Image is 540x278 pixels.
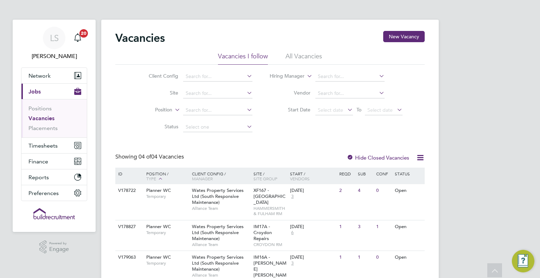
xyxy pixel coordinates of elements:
button: Finance [21,154,87,169]
button: Engage Resource Center [512,250,534,272]
span: Jobs [28,88,41,95]
span: Temporary [146,230,188,235]
div: Conf [374,168,393,180]
span: Network [28,72,51,79]
div: 1 [337,251,356,264]
span: Type [146,176,156,181]
span: Temporary [146,260,188,266]
div: Open [393,251,424,264]
div: Sub [356,168,374,180]
span: Powered by [49,240,69,246]
label: Status [138,123,178,130]
span: Site Group [253,176,277,181]
div: Client Config / [190,168,252,185]
label: Client Config [138,73,178,79]
span: Alliance Team [192,242,250,247]
label: Hide Closed Vacancies [347,154,409,161]
span: 6 [290,230,295,236]
div: [DATE] [290,224,336,230]
div: V178722 [116,184,141,197]
span: HAMMERSMITH & FULHAM RM [253,206,287,216]
div: 4 [356,184,374,197]
span: Select date [367,107,393,113]
button: Preferences [21,185,87,201]
a: Vacancies [28,115,54,122]
span: Temporary [146,194,188,199]
input: Search for... [315,89,385,98]
span: LS [50,33,59,43]
div: Open [393,220,424,233]
span: Reports [28,174,49,181]
div: Reqd [337,168,356,180]
span: CROYDON RM [253,242,287,247]
div: Position / [141,168,190,185]
span: Planner WC [146,224,171,229]
span: 04 of [139,153,151,160]
div: [DATE] [290,254,336,260]
a: Go to home page [21,208,87,219]
span: Engage [49,246,69,252]
img: buildrec-logo-retina.png [33,208,75,219]
li: Vacancies I follow [218,52,268,65]
label: Hiring Manager [264,73,304,80]
a: Powered byEngage [39,240,69,254]
div: Jobs [21,99,87,137]
span: Manager [192,176,213,181]
span: Planner WC [146,254,171,260]
h2: Vacancies [115,31,165,45]
div: 1 [374,220,393,233]
span: To [354,105,364,114]
span: 20 [79,29,88,38]
span: Select date [318,107,343,113]
button: New Vacancy [383,31,425,42]
a: Placements [28,125,58,131]
button: Jobs [21,84,87,99]
div: Open [393,184,424,197]
label: Position [132,106,172,114]
div: [DATE] [290,188,336,194]
span: Wates Property Services Ltd (South Responsive Maintenance) [192,187,244,205]
input: Search for... [183,72,252,82]
label: Site [138,90,178,96]
div: Start / [288,168,337,185]
span: 3 [290,260,295,266]
button: Reports [21,169,87,185]
input: Search for... [315,72,385,82]
span: Finance [28,158,48,165]
div: V179063 [116,251,141,264]
input: Search for... [183,89,252,98]
input: Search for... [183,105,252,115]
div: 3 [356,220,374,233]
li: All Vacancies [285,52,322,65]
button: Network [21,68,87,83]
span: Timesheets [28,142,58,149]
input: Select one [183,122,252,132]
span: Leah Seber [21,52,87,60]
button: Timesheets [21,138,87,153]
span: XF167 - [GEOGRAPHIC_DATA] [253,187,285,205]
span: Wates Property Services Ltd (South Responsive Maintenance) [192,224,244,241]
a: 20 [71,27,85,49]
span: IM17A - Croydon Repairs [253,224,272,241]
div: ID [116,168,141,180]
span: 04 Vacancies [139,153,184,160]
label: Start Date [270,106,310,113]
span: Wates Property Services Ltd (South Responsive Maintenance) [192,254,244,272]
nav: Main navigation [13,20,96,232]
div: Showing [115,153,185,161]
span: Alliance Team [192,206,250,211]
div: 1 [337,220,356,233]
span: Planner WC [146,187,171,193]
div: 0 [374,184,393,197]
span: Vendors [290,176,310,181]
label: Vendor [270,90,310,96]
span: Preferences [28,190,59,196]
div: 1 [356,251,374,264]
div: 2 [337,184,356,197]
span: 3 [290,194,295,200]
a: Positions [28,105,52,112]
div: Site / [252,168,289,185]
span: Alliance Team [192,272,250,278]
a: LS[PERSON_NAME] [21,27,87,60]
div: V178827 [116,220,141,233]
